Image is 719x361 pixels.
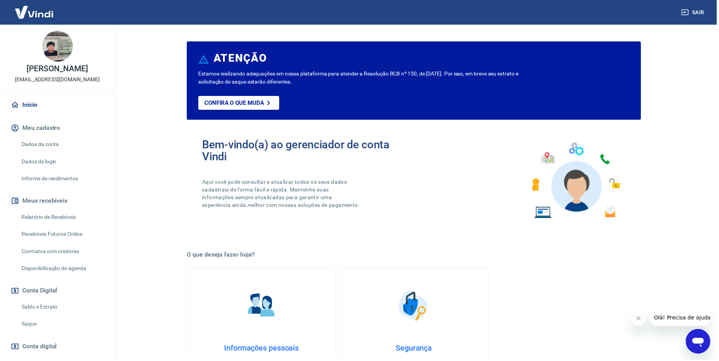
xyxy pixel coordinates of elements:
[200,344,324,354] h4: Informações pessoais
[18,300,106,316] a: Saldo e Extrato
[18,154,106,170] a: Dados de login
[199,70,545,86] p: Estamos realizando adequações em nossa plataforma para atender a Resolução BCB nº 150, de [DATE]....
[214,55,268,62] h6: ATENÇÃO
[203,139,415,163] h2: Bem-vindo(a) ao gerenciador de conta Vindi
[9,193,106,210] button: Meus recebíveis
[682,5,710,20] button: Sair
[199,96,280,110] a: Confira o que muda
[18,317,106,333] a: Saque
[18,137,106,153] a: Dados da conta
[9,97,106,114] a: Início
[9,283,106,300] button: Conta Digital
[633,312,649,327] iframe: Fechar mensagem
[243,287,282,326] img: Informações pessoais
[18,244,106,260] a: Contratos com credores
[396,287,435,326] img: Segurança
[15,76,100,84] p: [EMAIL_ADDRESS][DOMAIN_NAME]
[18,210,106,226] a: Relatório de Recebíveis
[187,252,643,259] h5: O que deseja fazer hoje?
[688,330,713,355] iframe: Botão para abrir a janela de mensagens
[27,65,88,73] p: [PERSON_NAME]
[353,344,477,354] h4: Segurança
[18,171,106,187] a: Informe de rendimentos
[203,179,362,210] p: Aqui você pode consultar e atualizar todos os seus dados cadastrais de forma fácil e rápida. Mant...
[9,0,59,24] img: Vindi
[5,5,65,12] span: Olá! Precisa de ajuda?
[22,342,57,353] span: Conta digital
[652,310,713,327] iframe: Mensagem da empresa
[9,120,106,137] button: Meu cadastro
[18,261,106,277] a: Disponibilização de agenda
[205,100,265,107] p: Confira o que muda
[9,339,106,356] a: Conta digital
[18,227,106,243] a: Recebíveis Futuros Online
[527,139,628,224] img: Imagem de um avatar masculino com diversos icones exemplificando as funcionalidades do gerenciado...
[42,31,73,62] img: 6e61b937-904a-4981-a2f4-9903c7d94729.jpeg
